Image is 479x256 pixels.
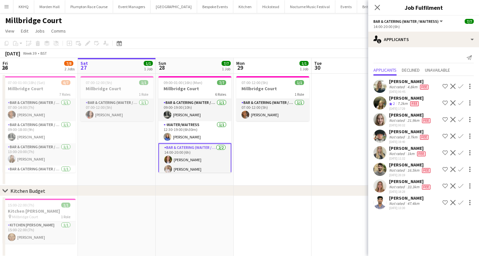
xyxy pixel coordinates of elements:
[389,201,406,206] div: Not rated
[3,221,76,244] app-card-role: Kitchen [PERSON_NAME]1/115:00-22:00 (7h)[PERSON_NAME]
[257,0,285,13] button: Hickstead
[314,60,322,66] span: Tue
[389,190,432,194] div: [DATE] 18:28
[80,60,88,66] span: Sat
[233,0,257,13] button: Kitchen
[421,118,432,123] div: Crew has different fees then in role
[12,214,38,219] span: Millbridge Court
[406,118,421,123] div: 21.9km
[335,0,357,13] button: Events
[299,61,309,66] span: 1/1
[236,86,309,92] h3: Millbridge Court
[373,19,444,24] button: Bar & Catering (Waiter / waitress)
[389,129,430,135] div: [PERSON_NAME]
[417,151,426,156] span: Fee
[389,112,432,118] div: [PERSON_NAME]
[3,208,76,214] h3: Kitchen [PERSON_NAME]
[22,51,38,56] span: Week 39
[406,84,419,90] div: 4.8km
[34,0,65,13] button: Morden Hall
[13,0,34,13] button: KKHQ
[300,66,308,71] div: 1 Job
[465,19,474,24] span: 7/7
[5,16,62,25] h1: Millbridge Court
[389,140,430,144] div: [DATE] 19:40
[422,118,430,123] span: Fee
[373,24,474,29] div: 14:00-20:00 (6h)
[86,80,112,85] span: 07:00-12:00 (5h)
[158,121,231,143] app-card-role: -Waiter/Waitress1/112:30-19:00 (6h30m)[PERSON_NAME]
[295,80,304,85] span: 1/1
[389,84,406,90] div: Not rated
[59,92,70,97] span: 7 Roles
[61,203,70,207] span: 1/1
[144,66,152,71] div: 1 Job
[295,92,304,97] span: 1 Role
[389,195,424,201] div: [PERSON_NAME]
[396,101,409,107] div: 7.2km
[3,27,17,35] a: View
[389,162,432,168] div: [PERSON_NAME]
[389,178,432,184] div: [PERSON_NAME]
[158,86,231,92] h3: Millbridge Court
[61,214,70,219] span: 1 Role
[113,0,151,13] button: Event Managers
[65,66,75,71] div: 2 Jobs
[421,184,432,190] div: Crew has different fees then in role
[236,76,309,121] app-job-card: 07:00-12:00 (5h)1/1Millbridge Court1 RoleBar & Catering (Waiter / waitress)1/107:00-12:00 (5h)[PE...
[3,199,76,244] app-job-card: 15:00-22:00 (7h)1/1Kitchen [PERSON_NAME] Millbridge Court1 RoleKitchen [PERSON_NAME]1/115:00-22:0...
[144,61,153,66] span: 1/1
[409,101,420,107] div: Crew has different fees then in role
[389,107,424,111] div: [DATE] 17:29
[389,90,430,94] div: [DATE] 00:45
[32,27,47,35] a: Jobs
[158,76,231,173] app-job-card: 09:00-01:00 (16h) (Mon)7/7Millbridge Court6 RolesBar & Catering (Waiter / waitress)1/109:00-19:00...
[368,32,479,47] div: Applicants
[419,135,430,140] div: Crew has different fees then in role
[5,50,20,57] div: [DATE]
[3,76,76,173] app-job-card: 07:00-01:00 (18h) (Sat)6/7Millbridge Court7 RolesBar & Catering (Waiter / waitress)1/107:00-14:00...
[368,3,479,12] h3: Job Fulfilment
[373,68,397,72] span: Applicants
[406,151,416,156] div: 1km
[222,66,230,71] div: 1 Job
[389,206,424,210] div: [DATE] 13:30
[215,92,226,97] span: 6 Roles
[389,173,432,177] div: [DATE] 20:19
[241,80,268,85] span: 07:00-12:00 (5h)
[389,145,427,151] div: [PERSON_NAME]
[236,60,245,66] span: Mon
[8,203,34,207] span: 15:00-22:00 (7h)
[422,168,430,173] span: Fee
[416,151,427,156] div: Crew has different fees then in role
[3,86,76,92] h3: Millbridge Court
[80,64,88,71] span: 27
[357,0,399,13] button: British Motor Show
[389,95,424,101] div: [PERSON_NAME]
[406,168,421,173] div: 16.5km
[3,121,76,143] app-card-role: Bar & Catering (Waiter / waitress)1/109:00-18:00 (9h)[PERSON_NAME]
[80,99,153,121] app-card-role: Bar & Catering (Waiter / waitress)1/107:00-12:00 (5h)[PERSON_NAME]
[419,84,430,90] div: Crew has different fees then in role
[402,68,420,72] span: Declined
[389,135,406,140] div: Not rated
[235,64,245,71] span: 29
[389,123,432,127] div: [DATE] 00:32
[389,78,430,84] div: [PERSON_NAME]
[222,61,231,66] span: 7/7
[151,0,197,13] button: [GEOGRAPHIC_DATA]
[313,64,322,71] span: 30
[422,185,430,190] span: Fee
[425,68,450,72] span: Unavailable
[420,85,428,90] span: Fee
[197,0,233,13] button: Bespoke Events
[389,151,406,156] div: Not rated
[389,156,427,161] div: [DATE] 11:32
[64,61,73,66] span: 7/8
[18,27,31,35] a: Edit
[2,64,8,71] span: 26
